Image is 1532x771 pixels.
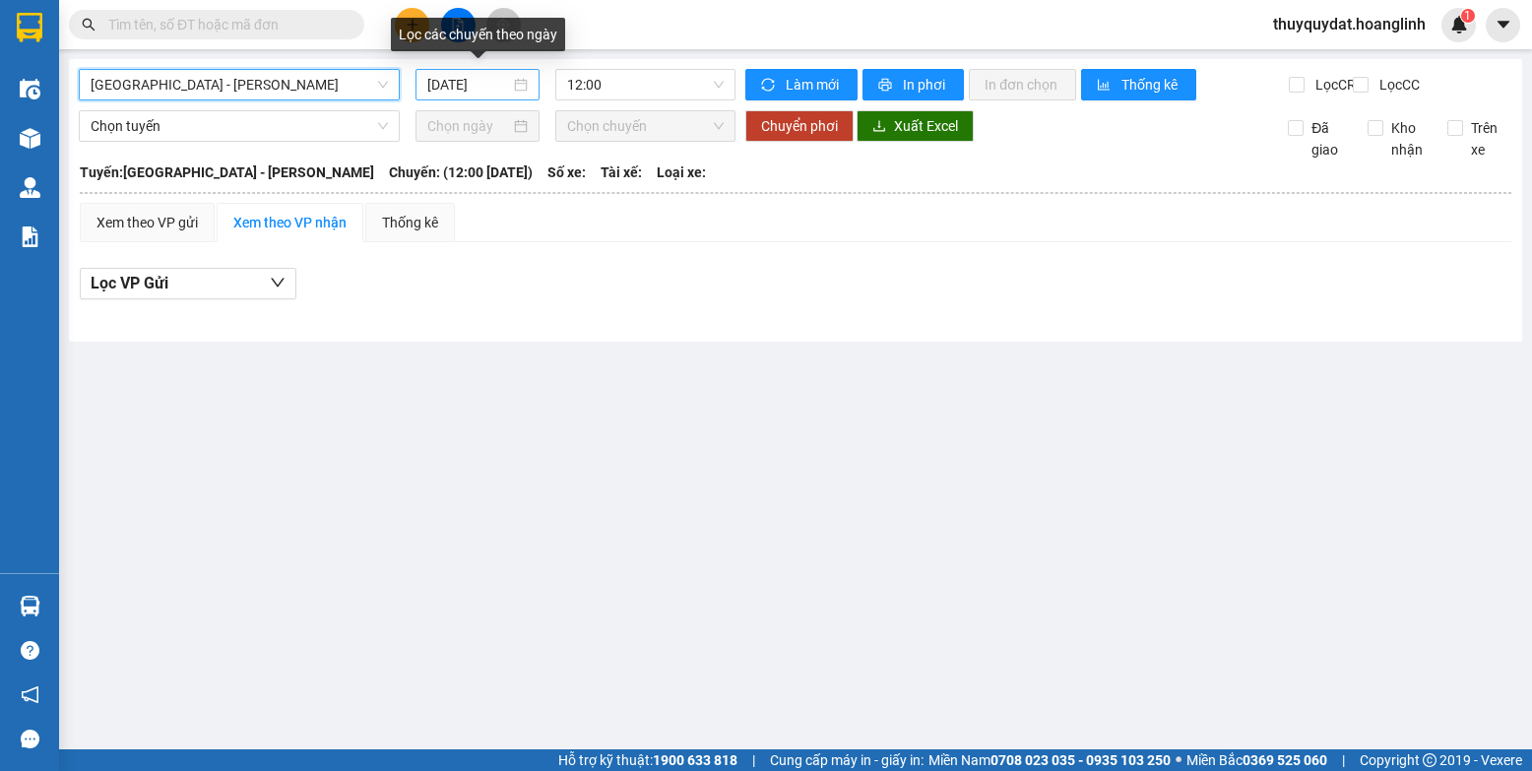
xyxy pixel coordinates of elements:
[878,78,895,94] span: printer
[1342,749,1345,771] span: |
[567,111,724,141] span: Chọn chuyến
[382,212,438,233] div: Thống kê
[20,177,40,198] img: warehouse-icon
[903,74,948,96] span: In phơi
[1463,117,1512,161] span: Trên xe
[1486,8,1520,42] button: caret-down
[601,161,642,183] span: Tài xế:
[1372,74,1423,96] span: Lọc CC
[427,74,510,96] input: 14/08/2025
[1176,756,1181,764] span: ⚪️
[17,13,42,42] img: logo-vxr
[1097,78,1114,94] span: bar-chart
[558,749,737,771] span: Hỗ trợ kỹ thuật:
[91,70,388,99] span: Hà Nội - Quảng Bình
[20,596,40,616] img: warehouse-icon
[441,8,476,42] button: file-add
[745,110,854,142] button: Chuyển phơi
[21,685,39,704] span: notification
[486,8,521,42] button: aim
[657,161,706,183] span: Loại xe:
[1081,69,1196,100] button: bar-chartThống kê
[80,164,374,180] b: Tuyến: [GEOGRAPHIC_DATA] - [PERSON_NAME]
[20,79,40,99] img: warehouse-icon
[20,226,40,247] img: solution-icon
[270,275,286,290] span: down
[1464,9,1471,23] span: 1
[1257,12,1441,36] span: thuyquydat.hoanglinh
[761,78,778,94] span: sync
[1461,9,1475,23] sup: 1
[91,271,168,295] span: Lọc VP Gửi
[653,752,737,768] strong: 1900 633 818
[1308,74,1359,96] span: Lọc CR
[233,212,347,233] div: Xem theo VP nhận
[20,128,40,149] img: warehouse-icon
[82,18,96,32] span: search
[1383,117,1433,161] span: Kho nhận
[857,110,974,142] button: downloadXuất Excel
[1121,74,1181,96] span: Thống kê
[108,14,341,35] input: Tìm tên, số ĐT hoặc mã đơn
[1304,117,1353,161] span: Đã giao
[1495,16,1512,33] span: caret-down
[1186,749,1327,771] span: Miền Bắc
[567,70,724,99] span: 12:00
[862,69,964,100] button: printerIn phơi
[21,641,39,660] span: question-circle
[547,161,586,183] span: Số xe:
[96,212,198,233] div: Xem theo VP gửi
[745,69,858,100] button: syncLàm mới
[80,268,296,299] button: Lọc VP Gửi
[395,8,429,42] button: plus
[752,749,755,771] span: |
[391,18,565,51] div: Lọc các chuyến theo ngày
[1243,752,1327,768] strong: 0369 525 060
[770,749,924,771] span: Cung cấp máy in - giấy in:
[427,115,510,137] input: Chọn ngày
[786,74,842,96] span: Làm mới
[990,752,1171,768] strong: 0708 023 035 - 0935 103 250
[21,730,39,748] span: message
[969,69,1076,100] button: In đơn chọn
[389,161,533,183] span: Chuyến: (12:00 [DATE])
[1450,16,1468,33] img: icon-new-feature
[928,749,1171,771] span: Miền Nam
[91,111,388,141] span: Chọn tuyến
[1423,753,1436,767] span: copyright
